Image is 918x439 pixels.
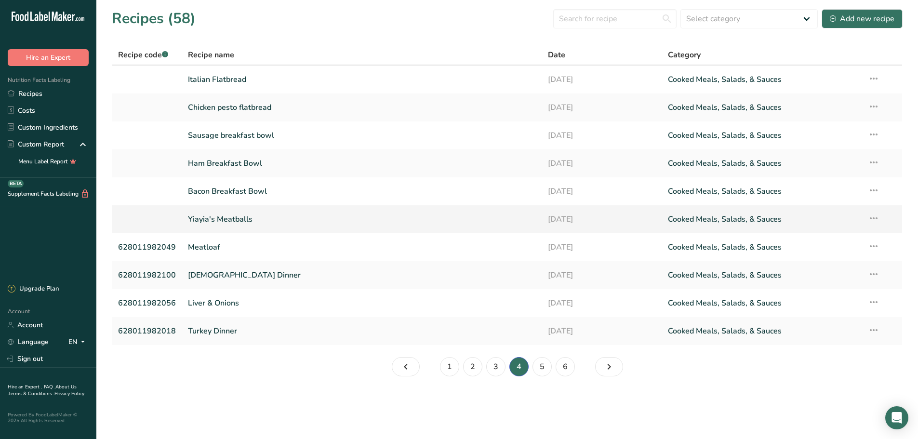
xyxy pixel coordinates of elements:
[548,125,656,146] a: [DATE]
[668,69,856,90] a: Cooked Meals, Salads, & Sauces
[595,357,623,376] a: Page 5.
[118,293,176,313] a: 628011982056
[553,9,677,28] input: Search for recipe
[8,49,89,66] button: Hire an Expert
[188,125,536,146] a: Sausage breakfast bowl
[463,357,482,376] a: Page 2.
[830,13,894,25] div: Add new recipe
[188,181,536,201] a: Bacon Breakfast Bowl
[188,153,536,173] a: Ham Breakfast Bowl
[548,181,656,201] a: [DATE]
[668,265,856,285] a: Cooked Meals, Salads, & Sauces
[548,293,656,313] a: [DATE]
[668,97,856,118] a: Cooked Meals, Salads, & Sauces
[188,49,234,61] span: Recipe name
[188,265,536,285] a: [DEMOGRAPHIC_DATA] Dinner
[188,293,536,313] a: Liver & Onions
[68,336,89,348] div: EN
[8,139,64,149] div: Custom Report
[548,69,656,90] a: [DATE]
[556,357,575,376] a: Page 6.
[548,49,565,61] span: Date
[118,237,176,257] a: 628011982049
[668,181,856,201] a: Cooked Meals, Salads, & Sauces
[112,8,196,29] h1: Recipes (58)
[440,357,459,376] a: Page 1.
[548,97,656,118] a: [DATE]
[118,265,176,285] a: 628011982100
[548,237,656,257] a: [DATE]
[548,209,656,229] a: [DATE]
[668,125,856,146] a: Cooked Meals, Salads, & Sauces
[8,284,59,294] div: Upgrade Plan
[8,390,54,397] a: Terms & Conditions .
[668,153,856,173] a: Cooked Meals, Salads, & Sauces
[8,333,49,350] a: Language
[668,209,856,229] a: Cooked Meals, Salads, & Sauces
[44,384,55,390] a: FAQ .
[532,357,552,376] a: Page 5.
[548,153,656,173] a: [DATE]
[822,9,903,28] button: Add new recipe
[8,384,77,397] a: About Us .
[668,237,856,257] a: Cooked Meals, Salads, & Sauces
[392,357,420,376] a: Page 3.
[668,321,856,341] a: Cooked Meals, Salads, & Sauces
[548,265,656,285] a: [DATE]
[8,180,24,187] div: BETA
[54,390,84,397] a: Privacy Policy
[8,384,42,390] a: Hire an Expert .
[188,321,536,341] a: Turkey Dinner
[8,412,89,424] div: Powered By FoodLabelMaker © 2025 All Rights Reserved
[885,406,908,429] div: Open Intercom Messenger
[188,69,536,90] a: Italian Flatbread
[118,321,176,341] a: 628011982018
[188,209,536,229] a: Yiayia's Meatballs
[548,321,656,341] a: [DATE]
[668,293,856,313] a: Cooked Meals, Salads, & Sauces
[188,237,536,257] a: Meatloaf
[118,50,168,60] span: Recipe code
[668,49,701,61] span: Category
[188,97,536,118] a: Chicken pesto flatbread
[486,357,506,376] a: Page 3.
